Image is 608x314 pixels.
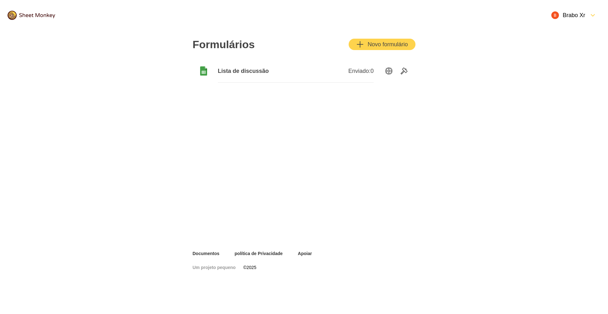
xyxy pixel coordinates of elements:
[349,39,415,50] button: AdicionarNovo formulário
[368,41,408,48] font: Novo formulário
[589,11,597,19] svg: Formulário para baixo
[193,38,255,50] font: Formulários
[385,67,393,75] svg: Opções de configuração
[298,251,312,256] font: Apoiar
[548,8,600,23] button: Abrir Menu
[8,11,55,20] img: logo@2x.png
[218,68,269,74] font: Lista de discussão
[235,251,283,256] font: política de Privacidade
[356,41,364,48] svg: Adicionar
[193,265,236,270] font: Um projeto pequeno
[246,265,256,270] font: 2025
[193,250,219,257] a: Documentos
[563,12,585,18] font: Brabo Xr
[193,251,219,256] font: Documentos
[235,250,283,257] a: política de Privacidade
[348,68,370,74] font: Enviado:
[370,68,374,74] font: 0
[243,265,246,270] font: ©
[193,264,236,271] a: Um projeto pequeno
[400,67,408,75] svg: Ferramentas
